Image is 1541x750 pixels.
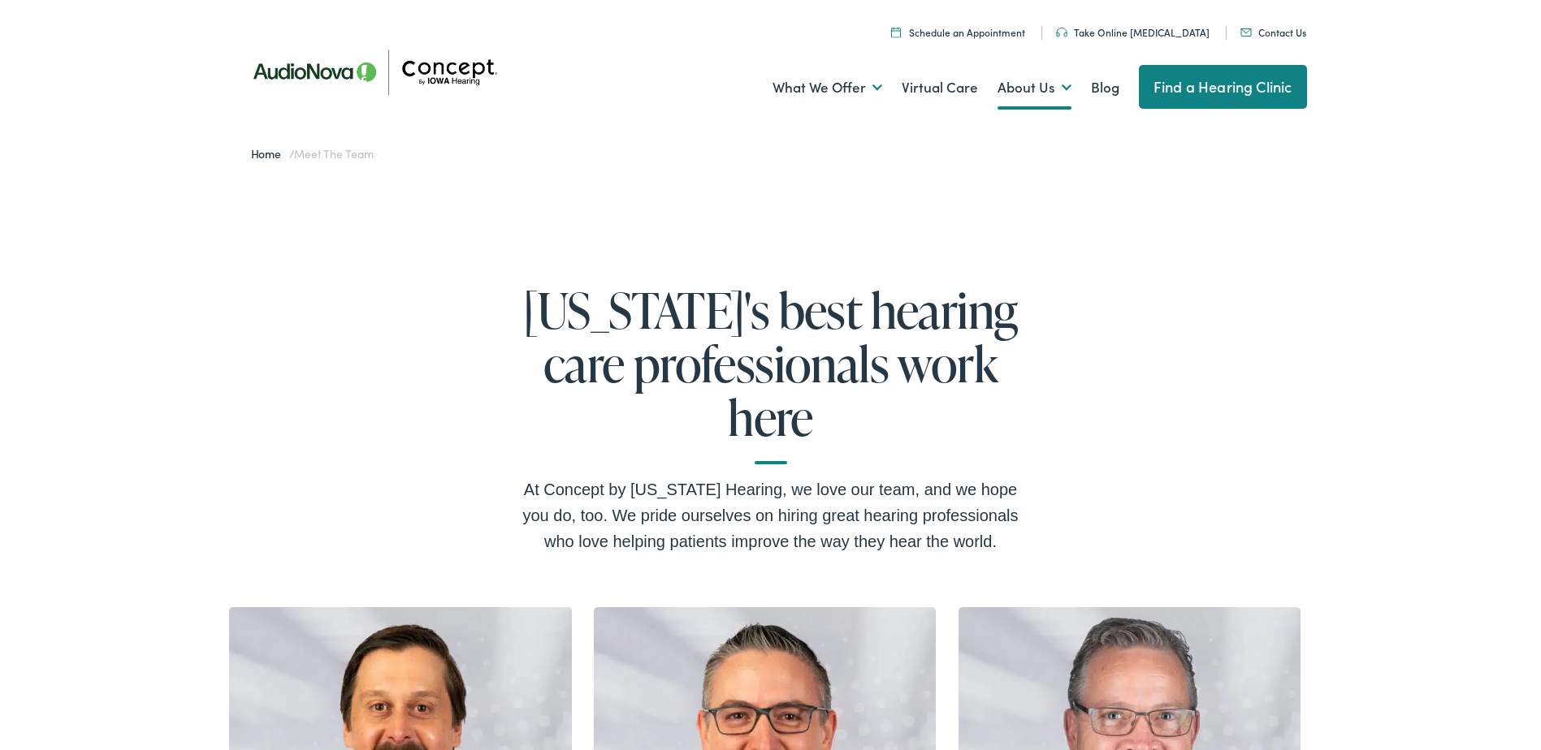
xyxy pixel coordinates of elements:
a: Contact Us [1240,25,1306,39]
span: Meet the Team [294,145,373,162]
img: A calendar icon to schedule an appointment at Concept by Iowa Hearing. [891,27,901,37]
a: Virtual Care [902,58,978,118]
a: What We Offer [773,58,882,118]
span: / [251,145,374,162]
a: Home [251,145,289,162]
a: Find a Hearing Clinic [1139,65,1307,109]
h1: [US_STATE]'s best hearing care professionals work here [511,283,1031,464]
a: Blog [1091,58,1119,118]
div: At Concept by [US_STATE] Hearing, we love our team, and we hope you do, too. We pride ourselves o... [511,476,1031,554]
a: Schedule an Appointment [891,25,1025,39]
img: utility icon [1240,28,1252,37]
img: utility icon [1056,28,1067,37]
a: Take Online [MEDICAL_DATA] [1056,25,1210,39]
a: About Us [998,58,1071,118]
